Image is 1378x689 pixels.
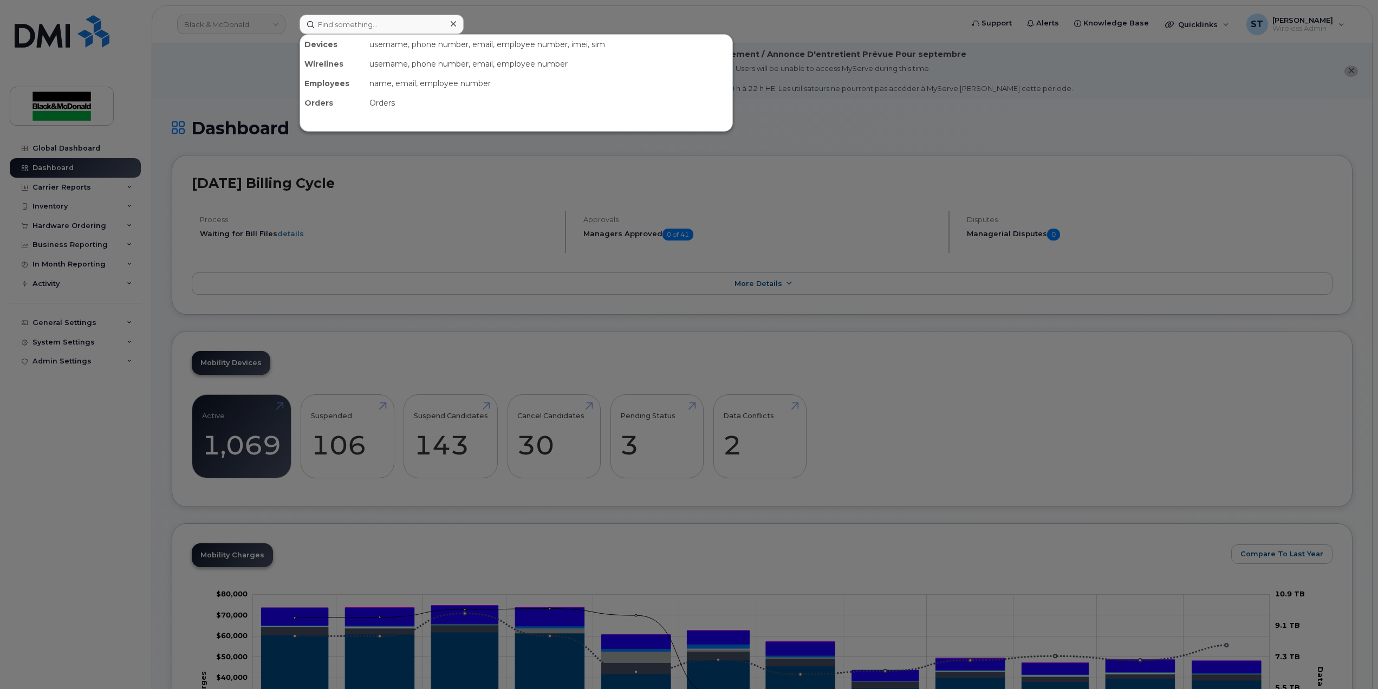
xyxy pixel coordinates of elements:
div: Employees [300,74,365,93]
div: username, phone number, email, employee number [365,54,732,74]
div: Devices [300,35,365,54]
div: username, phone number, email, employee number, imei, sim [365,35,732,54]
div: Orders [300,93,365,113]
div: Wirelines [300,54,365,74]
div: name, email, employee number [365,74,732,93]
div: Orders [365,93,732,113]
